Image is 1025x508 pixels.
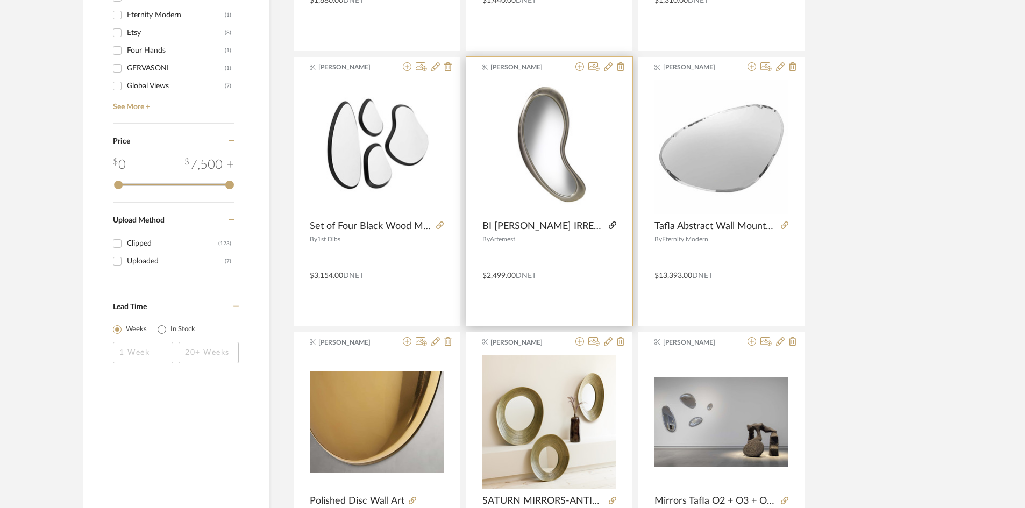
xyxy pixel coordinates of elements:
[318,62,386,72] span: [PERSON_NAME]
[113,342,173,363] input: 1 Week
[654,272,692,280] span: $13,393.00
[482,80,616,214] div: 0
[127,77,225,95] div: Global Views
[317,236,340,242] span: 1st Dibs
[310,272,343,280] span: $3,154.00
[482,80,616,214] img: BI LUNA IRREGULAR SILVERY WOODEN WALL MIRROR
[218,235,231,252] div: (123)
[113,138,130,145] span: Price
[310,80,444,214] img: Set of Four Black Wood Mirrors, Organic Design and Matte Finish - Pantê Series
[654,220,777,232] span: Tafla Abstract Wall Mounted Polished Stainless Steel Elliptic Drop Mirror
[654,80,788,214] div: 0
[516,272,536,280] span: DNET
[663,338,731,347] span: [PERSON_NAME]
[110,95,234,112] a: See More +
[225,253,231,270] div: (7)
[482,495,604,507] span: SATURN MIRRORS-ANTIQUE GOLD
[225,60,231,77] div: (1)
[654,377,788,467] img: Mirrors Tafla O2 + O3 + O4 + O5
[113,217,165,224] span: Upload Method
[170,324,195,335] label: In Stock
[225,6,231,24] div: (1)
[127,235,218,252] div: Clipped
[310,220,432,232] span: Set of Four Black Wood Mirrors, Organic Design and Matte Finish - Pantê Series
[654,236,662,242] span: By
[482,355,616,489] img: SATURN MIRRORS-ANTIQUE GOLD
[310,371,444,472] img: Polished Disc Wall Art
[482,236,490,242] span: By
[113,303,147,311] span: Lead Time
[127,60,225,77] div: GERVASONI
[663,62,731,72] span: [PERSON_NAME]
[310,495,404,507] span: Polished Disc Wall Art
[127,6,225,24] div: Eternity Modern
[184,155,234,175] div: 7,500 +
[654,495,777,507] span: Mirrors Tafla O2 + O3 + O4 + O5
[127,253,225,270] div: Uploaded
[662,236,708,242] span: Eternity Modern
[310,236,317,242] span: By
[113,155,126,175] div: 0
[225,24,231,41] div: (8)
[318,338,386,347] span: [PERSON_NAME]
[654,80,788,214] img: Tafla Abstract Wall Mounted Polished Stainless Steel Elliptic Drop Mirror
[490,338,558,347] span: [PERSON_NAME]
[343,272,364,280] span: DNET
[225,77,231,95] div: (7)
[482,272,516,280] span: $2,499.00
[225,42,231,59] div: (1)
[482,220,604,232] span: BI [PERSON_NAME] IRREGULAR SILVERY WOODEN WALL MIRROR
[692,272,713,280] span: DNET
[490,236,515,242] span: Artemest
[179,342,239,363] input: 20+ Weeks
[490,62,558,72] span: [PERSON_NAME]
[127,42,225,59] div: Four Hands
[127,24,225,41] div: Etsy
[126,324,147,335] label: Weeks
